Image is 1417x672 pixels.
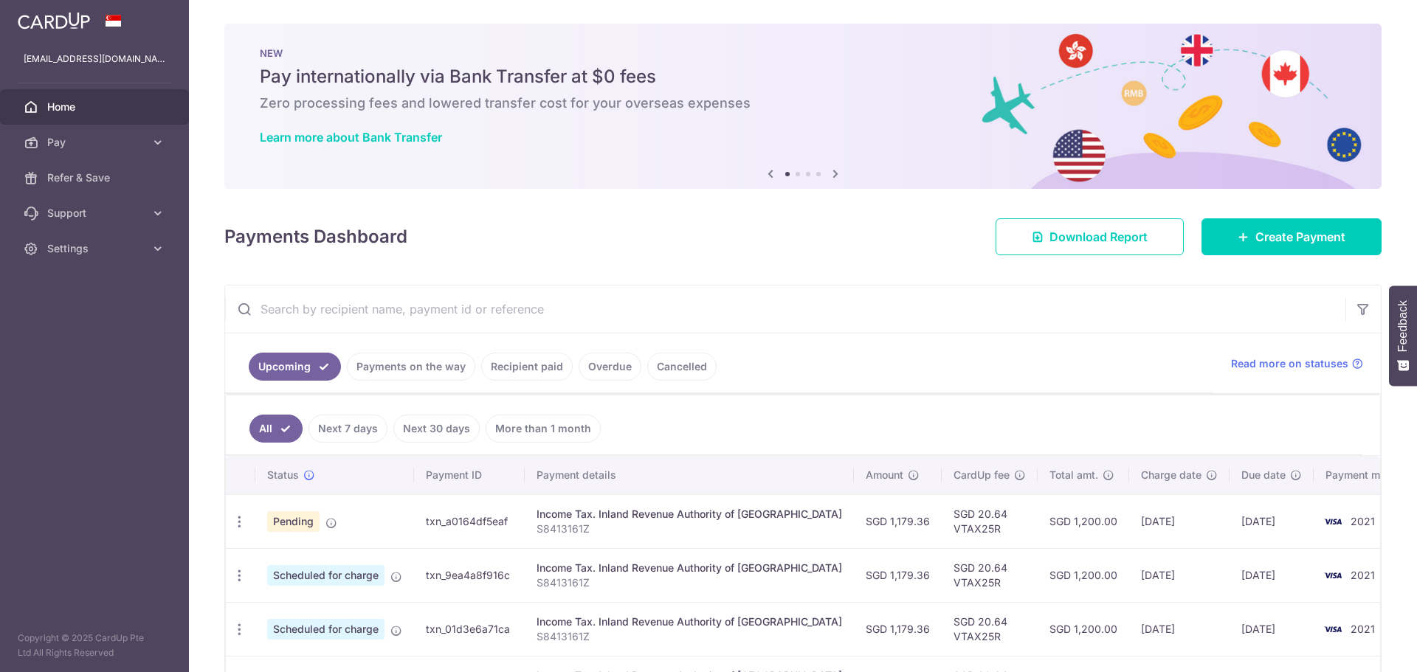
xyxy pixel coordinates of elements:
p: S8413161Z [537,575,842,590]
span: Charge date [1141,468,1201,482]
a: Learn more about Bank Transfer [260,130,442,145]
td: txn_01d3e6a71ca [414,602,525,656]
a: Overdue [579,353,641,381]
div: Income Tax. Inland Revenue Authority of [GEOGRAPHIC_DATA] [537,561,842,575]
td: txn_9ea4a8f916c [414,548,525,602]
td: [DATE] [1230,548,1314,602]
a: All [249,415,303,443]
img: Bank Card [1318,513,1348,530]
h6: Zero processing fees and lowered transfer cost for your overseas expenses [260,94,1346,112]
a: Read more on statuses [1231,356,1363,371]
span: Create Payment [1255,228,1345,246]
a: Cancelled [647,353,717,381]
div: Income Tax. Inland Revenue Authority of [GEOGRAPHIC_DATA] [537,507,842,522]
td: [DATE] [1230,602,1314,656]
span: Status [267,468,299,482]
input: Search by recipient name, payment id or reference [225,285,1345,333]
span: Download Report [1049,228,1148,246]
span: Total amt. [1049,468,1098,482]
td: SGD 20.64 VTAX25R [942,548,1038,602]
p: NEW [260,47,1346,59]
h5: Pay internationally via Bank Transfer at $0 fees [260,65,1346,89]
td: SGD 1,200.00 [1038,548,1129,602]
td: [DATE] [1129,548,1230,602]
th: Payment details [525,456,854,494]
p: [EMAIL_ADDRESS][DOMAIN_NAME] [24,52,165,66]
td: SGD 20.64 VTAX25R [942,494,1038,548]
a: Upcoming [249,353,341,381]
td: SGD 1,179.36 [854,602,942,656]
iframe: Opens a widget where you can find more information [1323,628,1402,665]
img: CardUp [18,12,90,30]
img: Bank Card [1318,620,1348,638]
span: 2021 [1351,623,1375,635]
span: Due date [1241,468,1286,482]
img: Bank Card [1318,567,1348,584]
p: S8413161Z [537,629,842,644]
th: Payment ID [414,456,525,494]
h4: Payments Dashboard [224,224,407,250]
span: Settings [47,241,145,256]
td: [DATE] [1129,602,1230,656]
td: [DATE] [1129,494,1230,548]
a: More than 1 month [486,415,601,443]
span: 2021 [1351,569,1375,581]
td: SGD 1,200.00 [1038,494,1129,548]
span: CardUp fee [954,468,1010,482]
span: Pending [267,511,320,532]
span: Feedback [1396,300,1410,352]
span: Scheduled for charge [267,619,385,640]
a: Payments on the way [347,353,475,381]
span: Amount [866,468,903,482]
a: Next 30 days [393,415,480,443]
td: SGD 1,179.36 [854,548,942,602]
p: S8413161Z [537,522,842,536]
a: Download Report [996,218,1184,255]
td: SGD 1,179.36 [854,494,942,548]
span: Pay [47,135,145,150]
span: Home [47,100,145,114]
a: Create Payment [1201,218,1382,255]
td: SGD 1,200.00 [1038,602,1129,656]
a: Recipient paid [481,353,573,381]
span: Support [47,206,145,221]
img: Bank transfer banner [224,24,1382,189]
td: txn_a0164df5eaf [414,494,525,548]
span: Read more on statuses [1231,356,1348,371]
a: Next 7 days [308,415,387,443]
td: [DATE] [1230,494,1314,548]
button: Feedback - Show survey [1389,285,1417,386]
span: 2021 [1351,515,1375,527]
span: Refer & Save [47,170,145,185]
td: SGD 20.64 VTAX25R [942,602,1038,656]
div: Income Tax. Inland Revenue Authority of [GEOGRAPHIC_DATA] [537,614,842,629]
span: Scheduled for charge [267,565,385,586]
